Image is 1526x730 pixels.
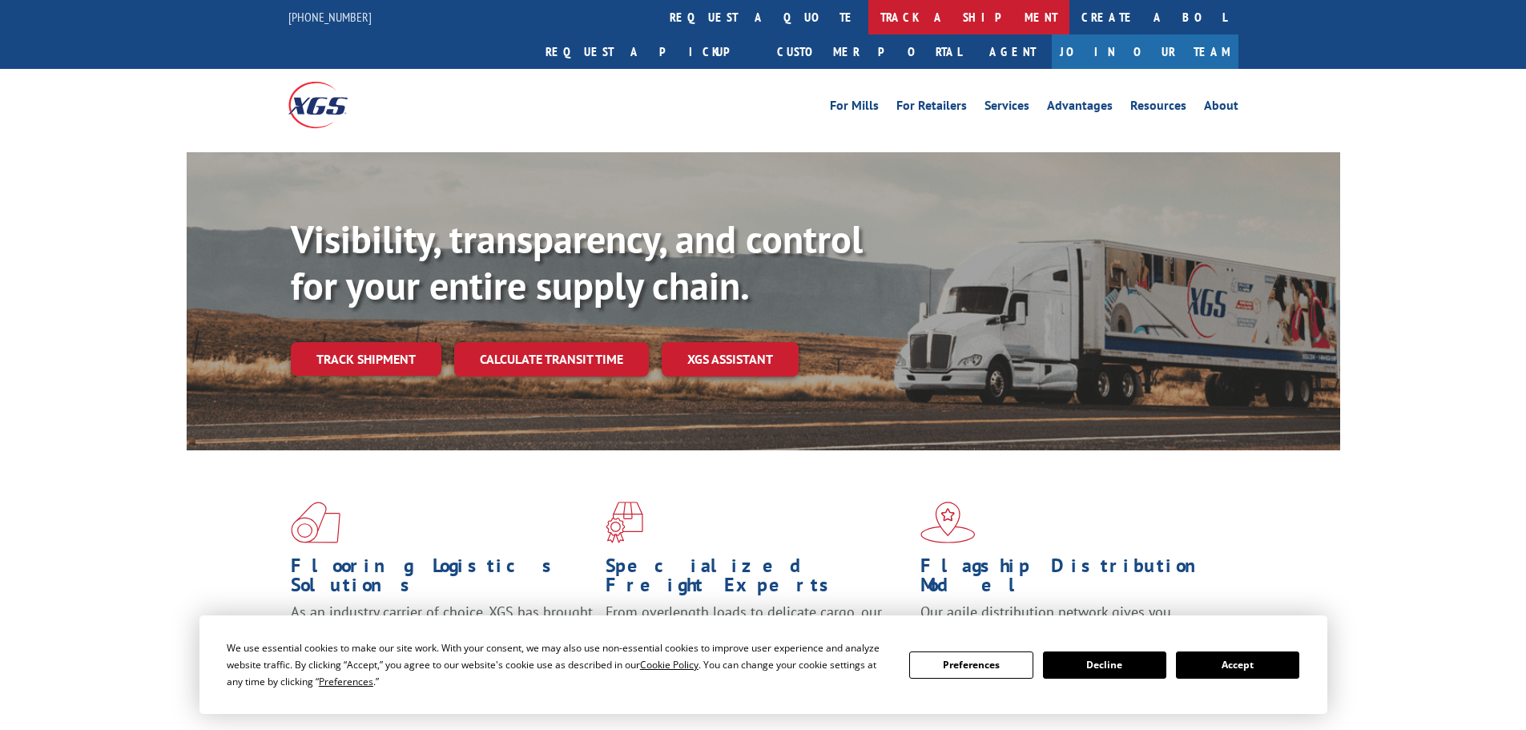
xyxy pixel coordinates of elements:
h1: Flooring Logistics Solutions [291,556,594,603]
span: As an industry carrier of choice, XGS has brought innovation and dedication to flooring logistics... [291,603,593,659]
a: Customer Portal [765,34,973,69]
a: For Retailers [896,99,967,117]
img: xgs-icon-focused-on-flooring-red [606,502,643,543]
h1: Flagship Distribution Model [920,556,1223,603]
a: Agent [973,34,1052,69]
span: Our agile distribution network gives you nationwide inventory management on demand. [920,603,1215,640]
a: About [1204,99,1238,117]
a: Calculate transit time [454,342,649,377]
a: Services [984,99,1029,117]
a: Track shipment [291,342,441,376]
a: Resources [1130,99,1186,117]
img: xgs-icon-total-supply-chain-intelligence-red [291,502,340,543]
button: Accept [1176,651,1299,679]
a: For Mills [830,99,879,117]
h1: Specialized Freight Experts [606,556,908,603]
a: Request a pickup [533,34,765,69]
span: Preferences [319,675,373,688]
b: Visibility, transparency, and control for your entire supply chain. [291,214,863,310]
img: xgs-icon-flagship-distribution-model-red [920,502,976,543]
a: [PHONE_NUMBER] [288,9,372,25]
button: Preferences [909,651,1033,679]
a: Join Our Team [1052,34,1238,69]
a: XGS ASSISTANT [662,342,799,377]
div: Cookie Consent Prompt [199,615,1327,714]
a: Advantages [1047,99,1113,117]
span: Cookie Policy [640,658,699,672]
p: From overlength loads to delicate cargo, our experienced staff knows the best way to move your fr... [606,603,908,674]
div: We use essential cookies to make our site work. With your consent, we may also use non-essential ... [227,639,890,690]
button: Decline [1043,651,1166,679]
